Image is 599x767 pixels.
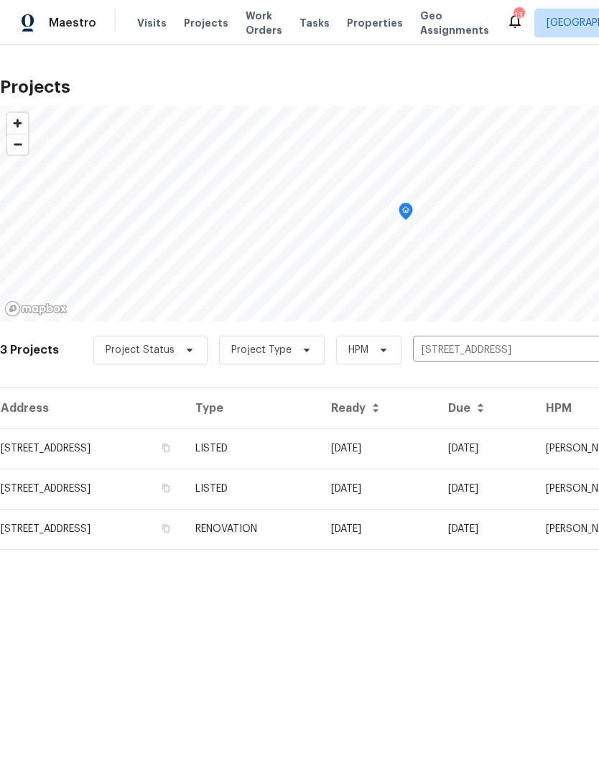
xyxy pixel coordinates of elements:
[299,18,330,28] span: Tasks
[159,482,172,495] button: Copy Address
[137,16,167,30] span: Visits
[320,388,437,428] th: Ready
[246,9,282,37] span: Work Orders
[399,203,413,225] div: Map marker
[320,469,437,509] td: [DATE]
[184,469,320,509] td: LISTED
[348,343,368,357] span: HPM
[231,343,292,357] span: Project Type
[437,509,534,549] td: [DATE]
[514,9,524,23] div: 13
[320,509,437,549] td: Acq COE 2025-03-28T00:00:00.000Z
[184,16,228,30] span: Projects
[437,469,534,509] td: [DATE]
[347,16,403,30] span: Properties
[184,428,320,469] td: LISTED
[437,428,534,469] td: [DATE]
[184,388,320,428] th: Type
[413,339,577,362] input: Search projects
[49,16,96,30] span: Maestro
[159,522,172,535] button: Copy Address
[420,9,489,37] span: Geo Assignments
[184,509,320,549] td: RENOVATION
[159,441,172,454] button: Copy Address
[4,300,68,317] a: Mapbox homepage
[437,388,534,428] th: Due
[7,113,28,134] button: Zoom in
[7,134,28,155] button: Zoom out
[320,428,437,469] td: [DATE]
[106,343,175,357] span: Project Status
